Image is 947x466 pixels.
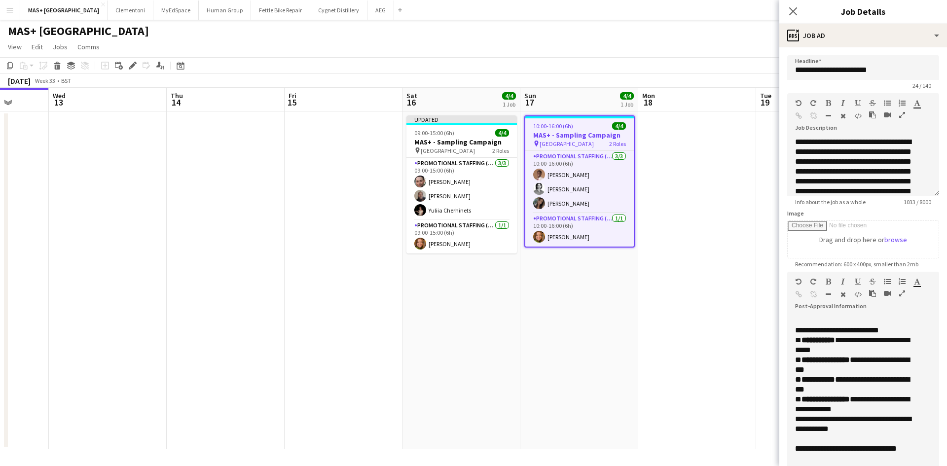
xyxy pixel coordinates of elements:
a: Edit [28,40,47,53]
div: 1 Job [503,101,515,108]
span: 4/4 [495,129,509,137]
app-job-card: 10:00-16:00 (6h)4/4MAS+ - Sampling Campaign [GEOGRAPHIC_DATA]2 RolesPromotional Staffing (Brand A... [524,115,635,248]
a: Comms [73,40,104,53]
div: BST [61,77,71,84]
span: Edit [32,42,43,51]
app-card-role: Promotional Staffing (Brand Ambassadors)3/309:00-15:00 (6h)[PERSON_NAME][PERSON_NAME]Yuliia Cherh... [406,158,517,220]
button: Paste as plain text [869,289,876,297]
span: 10:00-16:00 (6h) [533,122,573,130]
div: Job Ad [779,24,947,47]
h3: Job Details [779,5,947,18]
span: Comms [77,42,100,51]
button: Fullscreen [899,111,906,119]
app-card-role: Promotional Staffing (Team Leader)1/110:00-16:00 (6h)[PERSON_NAME] [525,213,634,247]
button: MyEdSpace [153,0,199,20]
button: Fullscreen [899,289,906,297]
button: Unordered List [884,278,891,286]
span: Sun [524,91,536,100]
button: Human Group [199,0,251,20]
button: HTML Code [854,290,861,298]
app-job-card: Updated09:00-15:00 (6h)4/4MAS+ - Sampling Campaign [GEOGRAPHIC_DATA]2 RolesPromotional Staffing (... [406,115,517,253]
button: Clear Formatting [839,290,846,298]
span: 15 [287,97,296,108]
span: 09:00-15:00 (6h) [414,129,454,137]
span: 2 Roles [492,147,509,154]
button: Cygnet Distillery [310,0,367,20]
div: [DATE] [8,76,31,86]
a: Jobs [49,40,72,53]
button: Text Color [913,99,920,107]
span: Jobs [53,42,68,51]
span: 4/4 [502,92,516,100]
button: Underline [854,99,861,107]
span: Info about the job as a whole [787,198,874,206]
button: MAS+ [GEOGRAPHIC_DATA] [20,0,108,20]
button: Insert video [884,289,891,297]
h1: MAS+ [GEOGRAPHIC_DATA] [8,24,149,38]
h3: MAS+ - Sampling Campaign [525,131,634,140]
button: Horizontal Line [825,112,832,120]
button: Italic [839,99,846,107]
button: Paste as plain text [869,111,876,119]
h3: MAS+ - Sampling Campaign [406,138,517,146]
button: Redo [810,99,817,107]
span: 4/4 [620,92,634,100]
span: View [8,42,22,51]
button: Strikethrough [869,278,876,286]
span: Wed [53,91,66,100]
span: Sat [406,91,417,100]
app-card-role: Promotional Staffing (Brand Ambassadors)3/310:00-16:00 (6h)[PERSON_NAME][PERSON_NAME][PERSON_NAME] [525,151,634,213]
button: Bold [825,278,832,286]
span: 18 [641,97,655,108]
button: Ordered List [899,278,906,286]
button: Text Color [913,278,920,286]
button: Clear Formatting [839,112,846,120]
span: Mon [642,91,655,100]
button: Fettle Bike Repair [251,0,310,20]
span: 14 [169,97,183,108]
span: 2 Roles [609,140,626,147]
span: Tue [760,91,771,100]
button: HTML Code [854,112,861,120]
button: Horizontal Line [825,290,832,298]
button: Undo [795,99,802,107]
span: [GEOGRAPHIC_DATA] [540,140,594,147]
button: AEG [367,0,394,20]
span: 4/4 [612,122,626,130]
span: Thu [171,91,183,100]
button: Clementoni [108,0,153,20]
span: Fri [289,91,296,100]
span: [GEOGRAPHIC_DATA] [421,147,475,154]
button: Bold [825,99,832,107]
button: Redo [810,278,817,286]
button: Strikethrough [869,99,876,107]
span: Week 33 [33,77,57,84]
span: 13 [51,97,66,108]
span: 19 [759,97,771,108]
button: Italic [839,278,846,286]
span: 16 [405,97,417,108]
div: 1 Job [620,101,633,108]
button: Unordered List [884,99,891,107]
span: 1033 / 8000 [896,198,939,206]
button: Underline [854,278,861,286]
span: Recommendation: 600 x 400px, smaller than 2mb [787,260,926,268]
span: 17 [523,97,536,108]
app-card-role: Promotional Staffing (Team Leader)1/109:00-15:00 (6h)[PERSON_NAME] [406,220,517,253]
span: 24 / 140 [905,82,939,89]
button: Undo [795,278,802,286]
a: View [4,40,26,53]
button: Insert video [884,111,891,119]
button: Ordered List [899,99,906,107]
div: Updated [406,115,517,123]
